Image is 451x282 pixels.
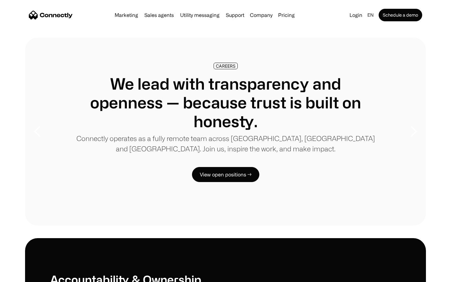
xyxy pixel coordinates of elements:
div: en [367,11,374,19]
a: Schedule a demo [379,9,422,21]
p: Connectly operates as a fully remote team across [GEOGRAPHIC_DATA], [GEOGRAPHIC_DATA] and [GEOGRA... [75,133,376,154]
ul: Language list [13,271,38,280]
aside: Language selected: English [6,270,38,280]
a: Support [223,13,247,18]
a: Sales agents [142,13,176,18]
a: Utility messaging [178,13,222,18]
a: Login [347,11,365,19]
div: CAREERS [216,64,236,68]
a: Pricing [276,13,297,18]
h1: We lead with transparency and openness — because trust is built on honesty. [75,74,376,131]
div: Company [250,11,272,19]
a: View open positions → [192,167,259,182]
a: Marketing [112,13,141,18]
